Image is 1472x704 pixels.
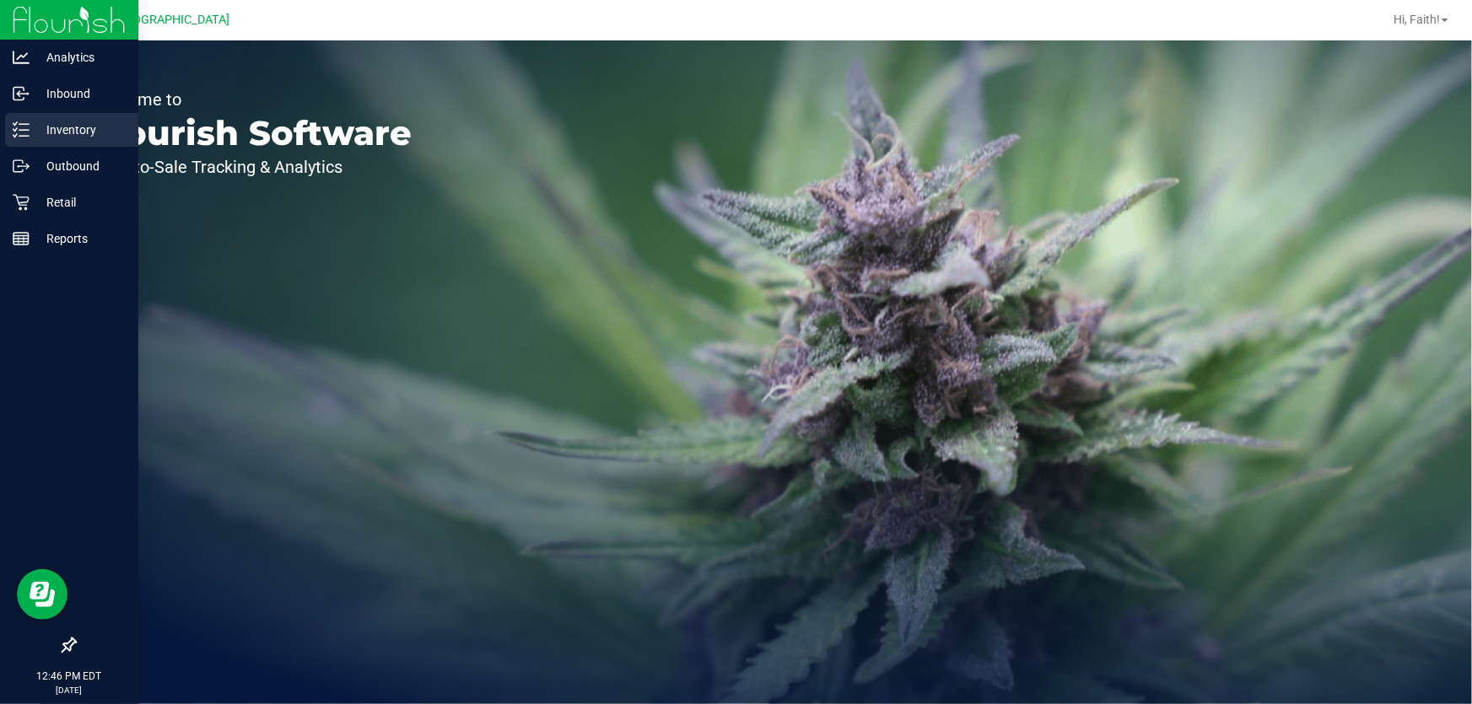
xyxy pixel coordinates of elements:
[1394,13,1440,26] span: Hi, Faith!
[8,684,131,696] p: [DATE]
[13,85,30,102] inline-svg: Inbound
[13,49,30,66] inline-svg: Analytics
[30,156,131,176] p: Outbound
[91,159,412,175] p: Seed-to-Sale Tracking & Analytics
[13,121,30,138] inline-svg: Inventory
[91,116,412,150] p: Flourish Software
[30,83,131,104] p: Inbound
[8,669,131,684] p: 12:46 PM EDT
[30,192,131,212] p: Retail
[13,230,30,247] inline-svg: Reports
[91,91,412,108] p: Welcome to
[17,569,67,620] iframe: Resource center
[13,158,30,175] inline-svg: Outbound
[30,120,131,140] p: Inventory
[30,47,131,67] p: Analytics
[13,194,30,211] inline-svg: Retail
[30,228,131,249] p: Reports
[115,13,230,27] span: [GEOGRAPHIC_DATA]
